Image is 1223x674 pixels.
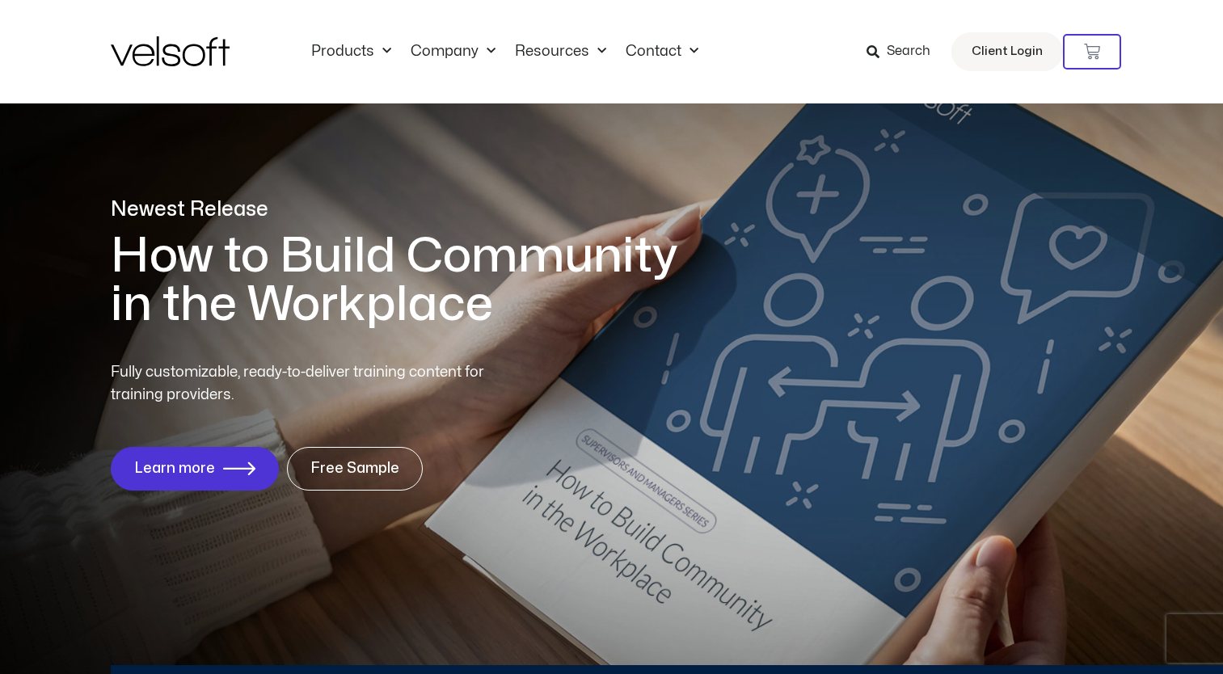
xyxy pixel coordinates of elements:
a: ResourcesMenu Toggle [505,43,616,61]
h1: How to Build Community in the Workplace [111,232,701,329]
a: Learn more [111,447,279,491]
a: ProductsMenu Toggle [302,43,401,61]
p: Newest Release [111,196,701,224]
nav: Menu [302,43,708,61]
span: Search [887,41,930,62]
a: ContactMenu Toggle [616,43,708,61]
span: Free Sample [310,461,399,477]
p: Fully customizable, ready-to-deliver training content for training providers. [111,361,513,407]
a: Client Login [951,32,1063,71]
img: Velsoft Training Materials [111,36,230,66]
a: CompanyMenu Toggle [401,43,505,61]
a: Search [867,38,942,65]
span: Client Login [972,41,1043,62]
a: Free Sample [287,447,423,491]
span: Learn more [134,461,215,477]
